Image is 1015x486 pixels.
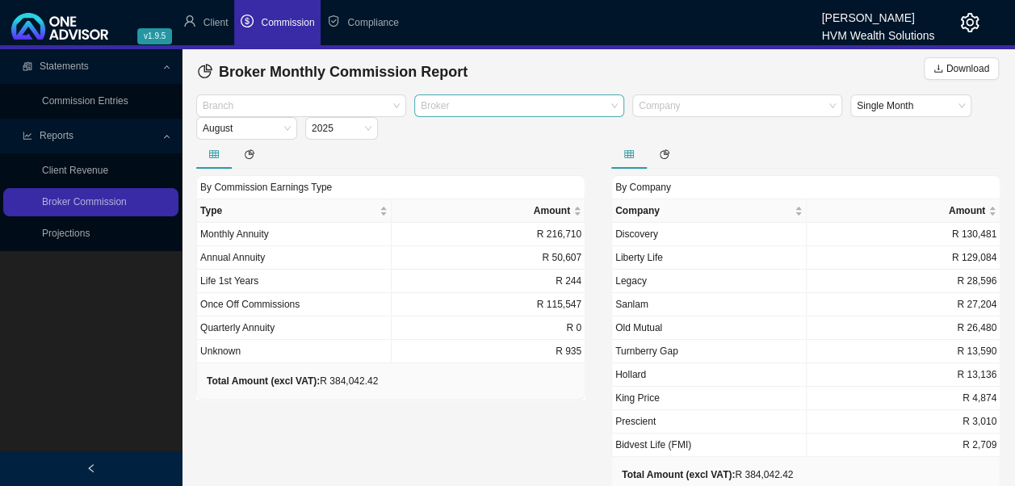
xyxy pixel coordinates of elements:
[347,17,398,28] span: Compliance
[197,199,392,223] th: Type
[615,322,662,333] span: Old Mutual
[203,118,291,139] span: August
[615,346,678,357] span: Turnberry Gap
[327,15,340,27] span: safety
[624,149,634,159] span: table
[261,17,314,28] span: Commission
[807,434,1001,457] td: R 2,709
[615,439,691,450] span: Bidvest Life (FMI)
[807,293,1001,316] td: R 27,204
[807,246,1001,270] td: R 129,084
[660,149,669,159] span: pie-chart
[615,228,658,240] span: Discovery
[42,95,128,107] a: Commission Entries
[86,463,96,473] span: left
[219,64,468,80] span: Broker Monthly Commission Report
[392,293,586,316] td: R 115,547
[207,373,378,389] div: R 384,042.42
[807,316,1001,340] td: R 26,480
[137,28,172,44] span: v1.9.5
[821,22,934,40] div: HVM Wealth Solutions
[23,131,32,140] span: line-chart
[615,416,656,427] span: Prescient
[392,199,586,223] th: Amount
[203,17,229,28] span: Client
[11,13,108,40] img: 2df55531c6924b55f21c4cf5d4484680-logo-light.svg
[40,130,73,141] span: Reports
[245,149,254,159] span: pie-chart
[924,57,999,80] button: Download
[200,252,265,263] span: Annual Annuity
[392,246,586,270] td: R 50,607
[615,369,646,380] span: Hollard
[615,252,663,263] span: Liberty Life
[807,199,1001,223] th: Amount
[42,165,108,176] a: Client Revenue
[807,410,1001,434] td: R 3,010
[960,13,979,32] span: setting
[807,387,1001,410] td: R 4,874
[392,223,586,246] td: R 216,710
[200,299,300,310] span: Once Off Commissions
[821,4,934,22] div: [PERSON_NAME]
[807,363,1001,387] td: R 13,136
[611,175,1000,199] div: By Company
[200,203,376,219] span: Type
[615,275,647,287] span: Legacy
[615,392,660,404] span: King Price
[42,228,90,239] a: Projections
[312,118,371,139] span: 2025
[23,61,32,71] span: reconciliation
[198,64,212,78] span: pie-chart
[622,467,793,483] div: R 384,042.42
[200,275,258,287] span: Life 1st Years
[622,469,735,480] b: Total Amount (excl VAT):
[392,316,586,340] td: R 0
[40,61,89,72] span: Statements
[946,61,989,77] span: Download
[196,175,585,199] div: By Commission Earnings Type
[807,223,1001,246] td: R 130,481
[857,95,965,116] span: Single Month
[810,203,986,219] span: Amount
[183,15,196,27] span: user
[209,149,219,159] span: table
[612,199,807,223] th: Company
[615,299,648,310] span: Sanlam
[395,203,571,219] span: Amount
[200,346,241,357] span: Unknown
[615,203,791,219] span: Company
[392,340,586,363] td: R 935
[241,15,254,27] span: dollar
[200,322,275,333] span: Quarterly Annuity
[807,340,1001,363] td: R 13,590
[807,270,1001,293] td: R 28,596
[42,196,127,207] a: Broker Commission
[933,64,943,73] span: download
[392,270,586,293] td: R 244
[207,375,320,387] b: Total Amount (excl VAT):
[200,228,269,240] span: Monthly Annuity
